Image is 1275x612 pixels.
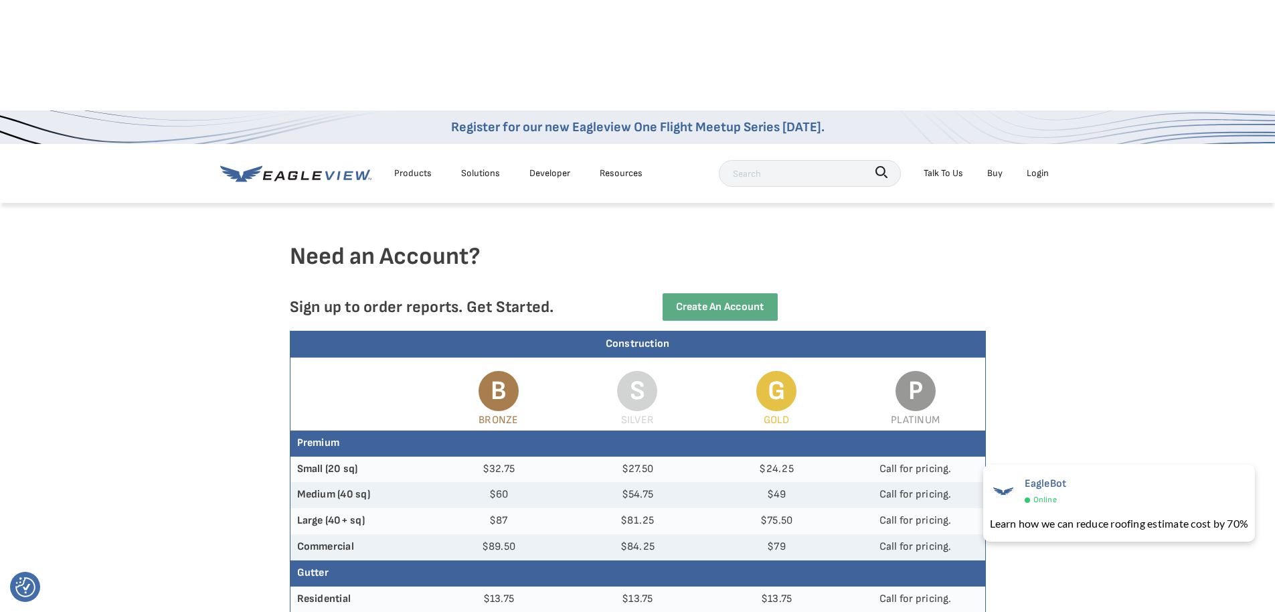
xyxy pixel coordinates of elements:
img: Revisit consent button [15,577,35,597]
a: Buy [987,165,1003,181]
img: EagleBot [990,477,1017,504]
span: Gold [764,414,790,427]
td: $84.25 [568,534,707,560]
span: P [896,371,936,411]
th: Premium [290,431,985,457]
span: Bronze [479,414,518,427]
td: $81.25 [568,508,707,534]
div: Resources [600,165,643,181]
h4: Need an Account? [290,242,986,293]
div: Solutions [461,165,500,181]
div: Talk To Us [924,165,963,181]
a: Create an Account [663,293,778,321]
td: Call for pricing. [846,534,985,560]
th: Medium (40 sq) [290,482,430,508]
td: $32.75 [429,457,568,483]
div: Products [394,165,432,181]
span: G [756,371,796,411]
td: $24.25 [707,457,846,483]
th: Gutter [290,560,985,587]
span: EagleBot [1025,477,1067,490]
td: Call for pricing. [846,508,985,534]
td: $89.50 [429,534,568,560]
td: Call for pricing. [846,457,985,483]
td: Call for pricing. [846,482,985,508]
th: Small (20 sq) [290,457,430,483]
span: S [617,371,657,411]
span: Online [1033,493,1057,508]
th: Large (40+ sq) [290,508,430,534]
td: $49 [707,482,846,508]
p: Sign up to order reports. Get Started. [290,297,616,317]
a: Register for our new Eagleview One Flight Meetup Series [DATE]. [451,119,825,135]
td: $87 [429,508,568,534]
span: Platinum [891,414,940,427]
td: $79 [707,534,846,560]
button: Consent Preferences [15,577,35,597]
td: $75.50 [707,508,846,534]
div: Construction [290,331,985,358]
th: Commercial [290,534,430,560]
span: Silver [621,414,654,427]
td: $54.75 [568,482,707,508]
input: Search [719,160,901,187]
div: Login [1027,165,1049,181]
td: $60 [429,482,568,508]
td: $27.50 [568,457,707,483]
span: B [479,371,519,411]
a: Developer [529,165,570,181]
div: Learn how we can reduce roofing estimate cost by 70% [990,516,1248,532]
